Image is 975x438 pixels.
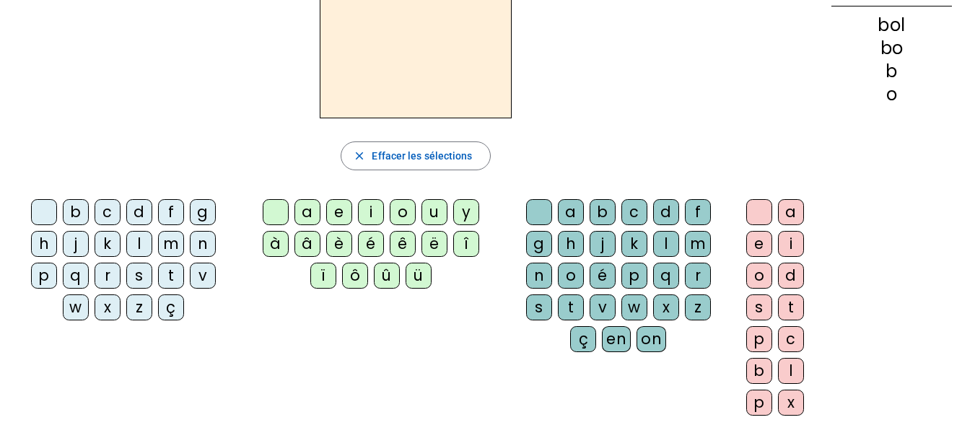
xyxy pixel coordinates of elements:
div: s [746,294,772,320]
div: â [294,231,320,257]
div: en [602,326,631,352]
div: ï [310,263,336,289]
div: é [590,263,616,289]
div: c [621,199,647,225]
div: i [778,231,804,257]
div: i [358,199,384,225]
div: d [653,199,679,225]
div: s [526,294,552,320]
div: x [95,294,121,320]
div: d [126,199,152,225]
div: g [190,199,216,225]
div: p [31,263,57,289]
div: v [190,263,216,289]
div: b [746,358,772,384]
div: k [621,231,647,257]
div: q [63,263,89,289]
div: b [590,199,616,225]
div: t [558,294,584,320]
div: o [831,86,952,103]
div: z [685,294,711,320]
div: x [653,294,679,320]
div: û [374,263,400,289]
div: g [526,231,552,257]
div: j [590,231,616,257]
div: p [621,263,647,289]
button: Effacer les sélections [341,141,490,170]
div: y [453,199,479,225]
div: ç [570,326,596,352]
div: ç [158,294,184,320]
div: t [778,294,804,320]
div: o [558,263,584,289]
div: on [637,326,666,352]
div: l [126,231,152,257]
div: ë [421,231,447,257]
div: w [63,294,89,320]
div: é [358,231,384,257]
div: bo [831,40,952,57]
div: a [294,199,320,225]
div: q [653,263,679,289]
div: b [831,63,952,80]
span: Effacer les sélections [372,147,472,165]
div: r [685,263,711,289]
div: h [31,231,57,257]
div: p [746,326,772,352]
div: o [746,263,772,289]
div: c [95,199,121,225]
div: ô [342,263,368,289]
mat-icon: close [353,149,366,162]
div: l [778,358,804,384]
div: bol [831,17,952,34]
div: a [778,199,804,225]
div: h [558,231,584,257]
div: v [590,294,616,320]
div: e [746,231,772,257]
div: t [158,263,184,289]
div: è [326,231,352,257]
div: u [421,199,447,225]
div: m [158,231,184,257]
div: z [126,294,152,320]
div: b [63,199,89,225]
div: o [390,199,416,225]
div: e [326,199,352,225]
div: à [263,231,289,257]
div: x [778,390,804,416]
div: m [685,231,711,257]
div: p [746,390,772,416]
div: ü [406,263,432,289]
div: f [158,199,184,225]
div: j [63,231,89,257]
div: n [190,231,216,257]
div: c [778,326,804,352]
div: n [526,263,552,289]
div: ê [390,231,416,257]
div: l [653,231,679,257]
div: r [95,263,121,289]
div: s [126,263,152,289]
div: w [621,294,647,320]
div: î [453,231,479,257]
div: k [95,231,121,257]
div: a [558,199,584,225]
div: d [778,263,804,289]
div: f [685,199,711,225]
